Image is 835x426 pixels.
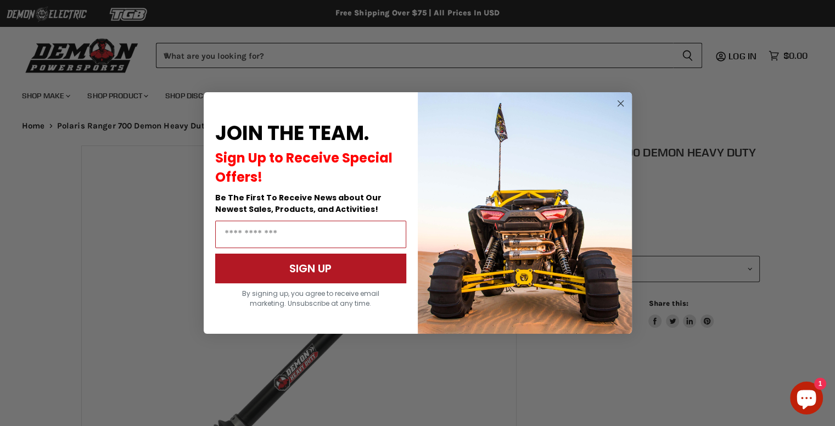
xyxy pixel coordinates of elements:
[215,254,406,283] button: SIGN UP
[418,92,632,334] img: a9095488-b6e7-41ba-879d-588abfab540b.jpeg
[215,192,382,215] span: Be The First To Receive News about Our Newest Sales, Products, and Activities!
[242,289,379,308] span: By signing up, you agree to receive email marketing. Unsubscribe at any time.
[787,382,826,417] inbox-online-store-chat: Shopify online store chat
[614,97,627,110] button: Close dialog
[215,149,393,186] span: Sign Up to Receive Special Offers!
[215,119,369,147] span: JOIN THE TEAM.
[215,221,406,248] input: Email Address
